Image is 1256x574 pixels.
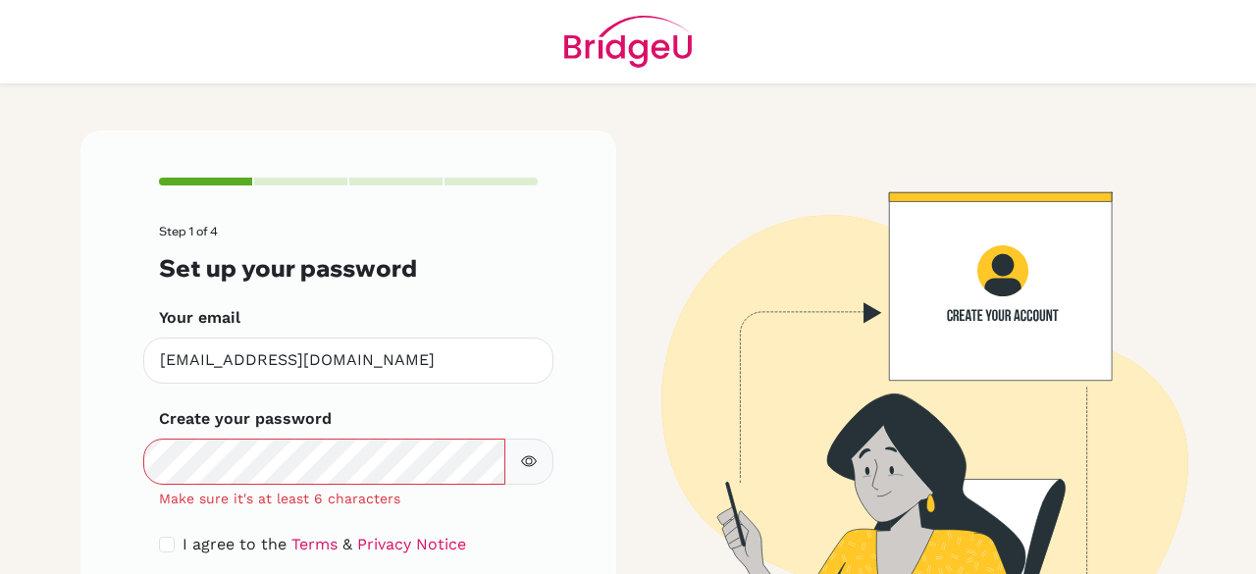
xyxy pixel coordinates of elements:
[143,338,553,384] input: Insert your email*
[1122,515,1236,564] iframe: Abre um widget para que você possa encontrar mais informações
[183,535,287,553] span: I agree to the
[159,254,538,283] h3: Set up your password
[143,489,553,509] div: Make sure it's at least 6 characters
[159,224,218,238] span: Step 1 of 4
[357,535,466,553] a: Privacy Notice
[159,407,332,431] label: Create your password
[159,306,240,330] label: Your email
[342,535,352,553] span: &
[291,535,338,553] a: Terms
